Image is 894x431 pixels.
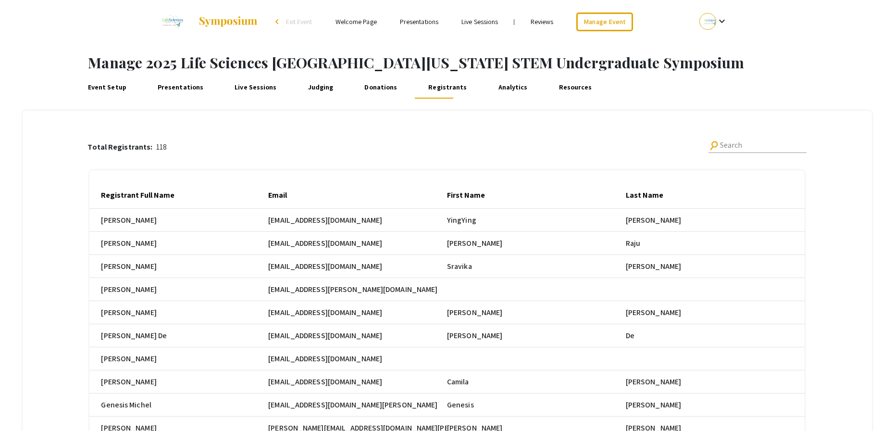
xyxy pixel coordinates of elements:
[89,209,268,232] mat-cell: [PERSON_NAME]
[576,13,633,31] a: Manage Event
[275,19,281,25] div: arrow_back_ios
[89,370,268,393] mat-cell: [PERSON_NAME]
[689,11,738,32] button: Expand account dropdown
[155,76,206,99] a: Presentations
[101,190,174,201] div: Registrant Full Name
[531,17,554,26] a: Reviews
[268,370,447,393] mat-cell: [EMAIL_ADDRESS][DOMAIN_NAME]
[286,17,312,26] span: Exit Event
[447,376,469,388] span: Camila
[557,76,594,99] a: Resources
[156,10,258,34] a: 2025 Life Sciences South Florida STEM Undergraduate Symposium
[268,301,447,324] mat-cell: [EMAIL_ADDRESS][DOMAIN_NAME]
[626,376,681,388] span: [PERSON_NAME]
[89,393,268,417] mat-cell: Genesis Michel
[89,347,268,370] mat-cell: [PERSON_NAME]
[447,190,485,201] div: First Name
[268,190,296,201] div: Email
[447,215,476,226] span: YingYing
[88,54,894,71] h1: Manage 2025 Life Sciences [GEOGRAPHIC_DATA][US_STATE] STEM Undergraduate Symposium
[306,76,335,99] a: Judging
[716,15,728,27] mat-icon: Expand account dropdown
[447,190,494,201] div: First Name
[626,238,640,249] span: Raju
[198,16,258,27] img: Symposium by ForagerOne
[87,141,167,153] div: 118
[708,139,720,152] mat-icon: Search
[89,278,268,301] mat-cell: [PERSON_NAME]
[268,278,447,301] mat-cell: [EMAIL_ADDRESS][PERSON_NAME][DOMAIN_NAME]
[426,76,469,99] a: Registrants
[447,307,502,318] span: [PERSON_NAME]
[626,307,681,318] span: [PERSON_NAME]
[89,324,268,347] mat-cell: [PERSON_NAME] De
[335,17,377,26] a: Welcome Page
[101,190,183,201] div: Registrant Full Name
[268,347,447,370] mat-cell: [EMAIL_ADDRESS][DOMAIN_NAME]
[447,330,502,342] span: [PERSON_NAME]
[89,232,268,255] mat-cell: [PERSON_NAME]
[626,261,681,272] span: [PERSON_NAME]
[268,190,287,201] div: Email
[268,255,447,278] mat-cell: [EMAIL_ADDRESS][DOMAIN_NAME]
[233,76,279,99] a: Live Sessions
[156,10,188,34] img: 2025 Life Sciences South Florida STEM Undergraduate Symposium
[89,255,268,278] mat-cell: [PERSON_NAME]
[447,261,472,272] span: Sravika
[626,190,672,201] div: Last Name
[268,393,447,417] mat-cell: [EMAIL_ADDRESS][DOMAIN_NAME][PERSON_NAME]
[400,17,438,26] a: Presentations
[362,76,399,99] a: Donations
[626,215,681,226] span: [PERSON_NAME]
[86,76,128,99] a: Event Setup
[268,324,447,347] mat-cell: [EMAIL_ADDRESS][DOMAIN_NAME]
[626,399,681,411] span: [PERSON_NAME]
[268,209,447,232] mat-cell: [EMAIL_ADDRESS][DOMAIN_NAME]
[626,190,663,201] div: Last Name
[87,141,156,153] p: Total Registrants:
[447,399,474,411] span: Genesis
[626,330,634,342] span: De
[89,301,268,324] mat-cell: [PERSON_NAME]
[509,17,519,26] li: |
[496,76,530,99] a: Analytics
[7,388,41,424] iframe: Chat
[268,232,447,255] mat-cell: [EMAIL_ADDRESS][DOMAIN_NAME]
[447,238,502,249] span: [PERSON_NAME]
[461,17,498,26] a: Live Sessions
